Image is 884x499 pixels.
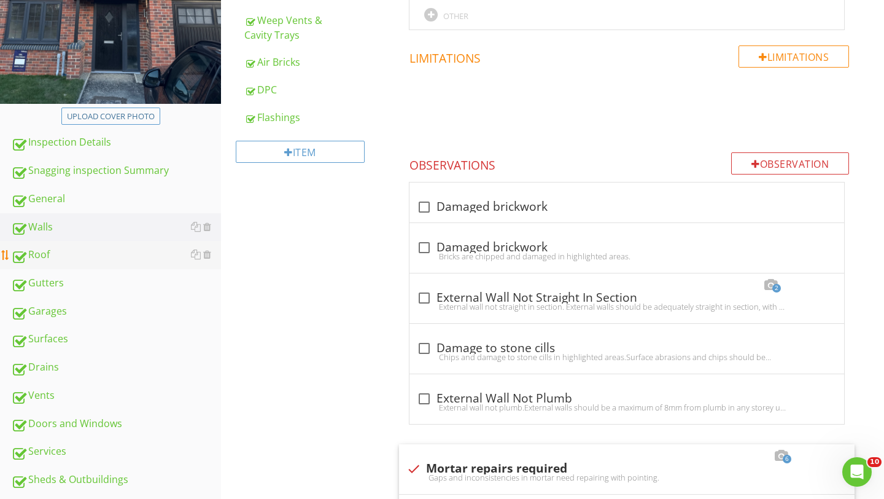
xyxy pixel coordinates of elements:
[11,219,221,235] div: Walls
[61,108,160,125] button: Upload cover photo
[11,360,221,375] div: Drains
[11,247,221,263] div: Roof
[417,403,837,412] div: External wall not plumb.External walls should be a maximum of 8mm from plumb in any storey up to ...
[867,457,882,467] span: 10
[11,304,221,320] div: Garages
[772,284,781,293] span: 2
[11,331,221,347] div: Surfaces
[244,110,379,125] div: Flashings
[731,152,849,175] div: Observation
[406,473,847,482] div: Gaps and inconsistencies in mortar need repairing with pointing.
[11,163,221,179] div: Snagging inspection Summary
[67,111,155,123] div: Upload cover photo
[11,135,221,151] div: Inspection Details
[842,457,872,487] iframe: Intercom live chat
[739,45,849,68] div: Limitations
[409,152,849,173] h4: Observations
[244,82,379,97] div: DPC
[417,302,837,312] div: External wall not straight in section. External walls should be adequately straight in section, w...
[11,444,221,460] div: Services
[244,55,379,69] div: Air Bricks
[244,13,379,42] div: Weep Vents & Cavity Trays
[236,141,365,163] div: Item
[443,11,468,21] div: OTHER
[11,388,221,404] div: Vents
[11,275,221,291] div: Gutters
[783,455,791,463] span: 6
[11,416,221,432] div: Doors and Windows
[417,251,837,261] div: Bricks are chipped and damaged in highlighted areas.
[11,472,221,488] div: Sheds & Outbuildings
[11,191,221,207] div: General
[417,352,837,362] div: Chips and damage to stone cills in highlighted areas.Surface abrasions and chips should be repair...
[409,45,849,66] h4: Limitations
